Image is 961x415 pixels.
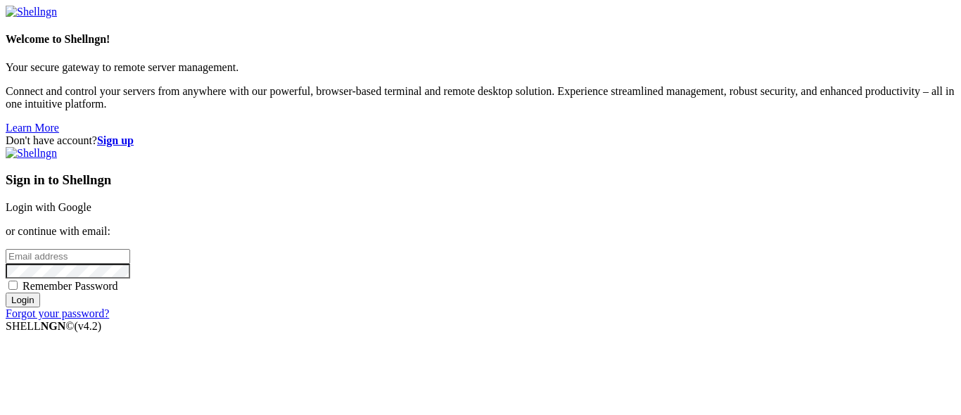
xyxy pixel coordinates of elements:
p: or continue with email: [6,225,955,238]
a: Forgot your password? [6,307,109,319]
input: Email address [6,249,130,264]
h3: Sign in to Shellngn [6,172,955,188]
span: 4.2.0 [75,320,102,332]
input: Login [6,293,40,307]
p: Your secure gateway to remote server management. [6,61,955,74]
a: Sign up [97,134,134,146]
img: Shellngn [6,6,57,18]
input: Remember Password [8,281,18,290]
a: Learn More [6,122,59,134]
p: Connect and control your servers from anywhere with our powerful, browser-based terminal and remo... [6,85,955,110]
b: NGN [41,320,66,332]
div: Don't have account? [6,134,955,147]
img: Shellngn [6,147,57,160]
a: Login with Google [6,201,91,213]
span: SHELL © [6,320,101,332]
span: Remember Password [23,280,118,292]
h4: Welcome to Shellngn! [6,33,955,46]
